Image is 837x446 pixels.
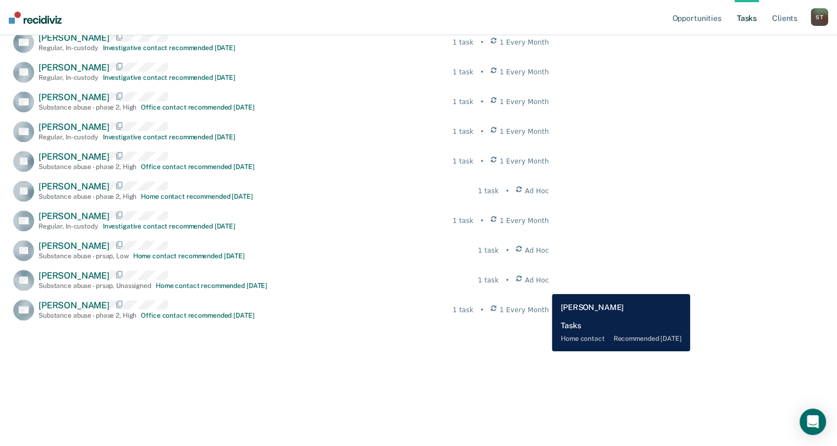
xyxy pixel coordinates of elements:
[478,186,499,196] div: 1 task
[811,8,828,26] button: ST
[103,74,236,81] div: Investigative contact recommended [DATE]
[500,216,549,226] span: 1 Every Month
[39,181,110,192] span: [PERSON_NAME]
[39,122,110,132] span: [PERSON_NAME]
[478,275,499,285] div: 1 task
[39,300,110,311] span: [PERSON_NAME]
[39,252,129,260] div: Substance abuse - prsap , Low
[478,246,499,255] div: 1 task
[452,67,473,77] div: 1 task
[500,67,549,77] span: 1 Every Month
[39,62,110,73] span: [PERSON_NAME]
[452,97,473,107] div: 1 task
[39,163,136,171] div: Substance abuse - phase 2 , High
[505,246,509,255] div: •
[480,127,484,137] div: •
[39,44,99,52] div: Regular , In-custody
[9,12,62,24] img: Recidiviz
[39,74,99,81] div: Regular , In-custody
[525,246,549,255] span: Ad Hoc
[525,275,549,285] span: Ad Hoc
[500,127,549,137] span: 1 Every Month
[800,409,826,435] div: Open Intercom Messenger
[39,222,99,230] div: Regular , In-custody
[500,305,549,315] span: 1 Every Month
[39,312,136,319] div: Substance abuse - phase 2 , High
[525,186,549,196] span: Ad Hoc
[103,44,236,52] div: Investigative contact recommended [DATE]
[480,37,484,47] div: •
[141,104,254,111] div: Office contact recommended [DATE]
[39,270,110,281] span: [PERSON_NAME]
[141,163,254,171] div: Office contact recommended [DATE]
[452,216,473,226] div: 1 task
[500,97,549,107] span: 1 Every Month
[505,275,509,285] div: •
[500,37,549,47] span: 1 Every Month
[141,312,254,319] div: Office contact recommended [DATE]
[452,156,473,166] div: 1 task
[39,104,136,111] div: Substance abuse - phase 2 , High
[133,252,245,260] div: Home contact recommended [DATE]
[452,127,473,137] div: 1 task
[811,8,828,26] div: S T
[39,32,110,43] span: [PERSON_NAME]
[156,282,267,290] div: Home contact recommended [DATE]
[480,97,484,107] div: •
[452,305,473,315] div: 1 task
[39,133,99,141] div: Regular , In-custody
[480,216,484,226] div: •
[141,193,253,200] div: Home contact recommended [DATE]
[103,222,236,230] div: Investigative contact recommended [DATE]
[39,241,110,251] span: [PERSON_NAME]
[39,151,110,162] span: [PERSON_NAME]
[480,67,484,77] div: •
[480,156,484,166] div: •
[39,193,136,200] div: Substance abuse - phase 2 , High
[505,186,509,196] div: •
[39,211,110,221] span: [PERSON_NAME]
[452,37,473,47] div: 1 task
[39,92,110,102] span: [PERSON_NAME]
[103,133,236,141] div: Investigative contact recommended [DATE]
[480,305,484,315] div: •
[39,282,151,290] div: Substance abuse - prsap , Unassigned
[500,156,549,166] span: 1 Every Month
